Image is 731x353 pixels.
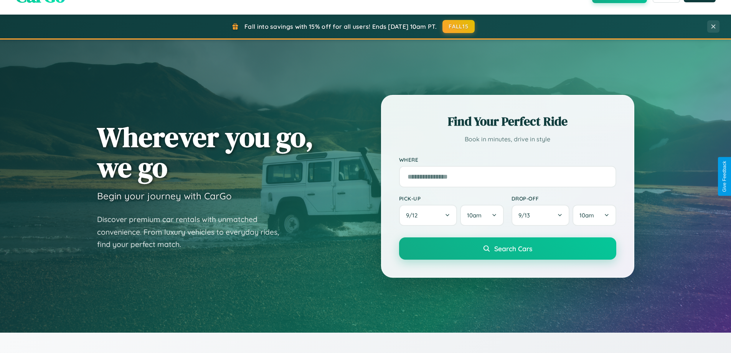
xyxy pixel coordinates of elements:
span: 9 / 13 [518,212,534,219]
h3: Begin your journey with CarGo [97,190,232,202]
button: 9/12 [399,205,457,226]
div: Give Feedback [722,161,727,192]
label: Pick-up [399,195,504,202]
h1: Wherever you go, we go [97,122,314,182]
span: Fall into savings with 15% off for all users! Ends [DATE] 10am PT. [244,23,437,30]
button: 10am [460,205,503,226]
label: Where [399,156,616,163]
span: 10am [579,212,594,219]
span: Search Cars [494,244,532,253]
button: Search Cars [399,237,616,260]
h2: Find Your Perfect Ride [399,113,616,130]
span: 9 / 12 [406,212,421,219]
button: 10am [573,205,616,226]
label: Drop-off [512,195,616,202]
span: 10am [467,212,482,219]
button: FALL15 [442,20,475,33]
p: Book in minutes, drive in style [399,134,616,145]
button: 9/13 [512,205,570,226]
p: Discover premium car rentals with unmatched convenience. From luxury vehicles to everyday rides, ... [97,213,289,251]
